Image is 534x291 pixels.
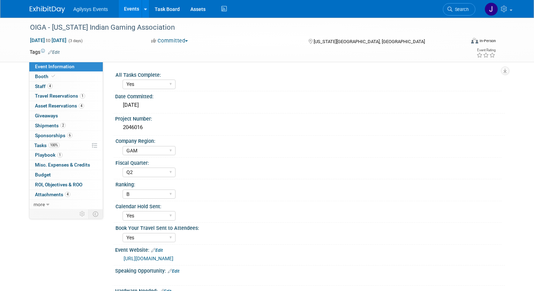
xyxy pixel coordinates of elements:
a: Giveaways [29,111,103,121]
div: Event Website: [115,245,505,254]
span: 2 [60,123,66,128]
a: [URL][DOMAIN_NAME] [124,256,173,261]
div: Event Rating [476,48,496,52]
a: Shipments2 [29,121,103,130]
a: ROI, Objectives & ROO [29,180,103,190]
a: Travel Reservations1 [29,91,103,101]
div: Company Region: [115,136,502,145]
a: Playbook1 [29,150,103,160]
i: Booth reservation complete [52,74,55,78]
button: Committed [149,37,191,45]
td: Toggle Event Tabs [88,209,103,219]
a: Edit [151,248,163,253]
span: 1 [80,93,85,99]
a: Attachments4 [29,190,103,199]
div: Event Format [427,37,496,47]
span: ROI, Objectives & ROO [35,182,82,187]
span: Asset Reservations [35,103,84,109]
span: (3 days) [68,39,83,43]
div: 2046016 [120,122,499,133]
span: Sponsorships [35,133,72,138]
div: Speaking Opportunity: [115,266,505,275]
span: 4 [79,103,84,109]
a: Booth [29,72,103,81]
span: Misc. Expenses & Credits [35,162,90,168]
span: Booth [35,74,57,79]
div: Project Number: [115,114,505,122]
div: Calendar Hold Sent: [115,201,502,210]
div: Date Committed: [115,91,505,100]
span: Event Information [35,64,75,69]
span: [US_STATE][GEOGRAPHIC_DATA], [GEOGRAPHIC_DATA] [314,39,425,44]
span: 6 [67,133,72,138]
span: more [34,202,45,207]
a: Budget [29,170,103,180]
a: Tasks100% [29,141,103,150]
a: Edit [168,269,179,274]
div: OIGA - [US_STATE] Indian Gaming Association [28,21,456,34]
a: Edit [48,50,60,55]
td: Personalize Event Tab Strip [76,209,89,219]
a: Staff4 [29,82,103,91]
a: more [29,200,103,209]
img: Format-Inperson.png [471,38,478,43]
a: Misc. Expenses & Credits [29,160,103,170]
span: Search [452,7,469,12]
span: Attachments [35,192,70,197]
div: Book Your Travel Sent to Attendees: [115,223,502,232]
span: [DATE] [DATE] [30,37,67,43]
span: Staff [35,83,53,89]
span: Travel Reservations [35,93,85,99]
div: All Tasks Complete: [115,70,502,78]
span: 4 [65,192,70,197]
span: 1 [57,152,63,158]
div: In-Person [479,38,496,43]
img: ExhibitDay [30,6,65,13]
span: Playbook [35,152,63,158]
span: Giveaways [35,113,58,118]
div: Ranking: [115,179,502,188]
div: [DATE] [120,100,499,111]
span: 4 [47,83,53,89]
span: Tasks [34,142,60,148]
span: Agilysys Events [73,6,108,12]
td: Tags [30,48,60,56]
a: Asset Reservations4 [29,101,103,111]
span: Shipments [35,123,66,128]
span: Budget [35,172,51,177]
a: Search [443,3,475,16]
img: Justin Oram [485,2,498,16]
div: Fiscal Quarter: [115,158,502,167]
span: to [45,37,52,43]
a: Event Information [29,62,103,71]
a: Sponsorships6 [29,131,103,140]
span: 100% [48,142,60,148]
